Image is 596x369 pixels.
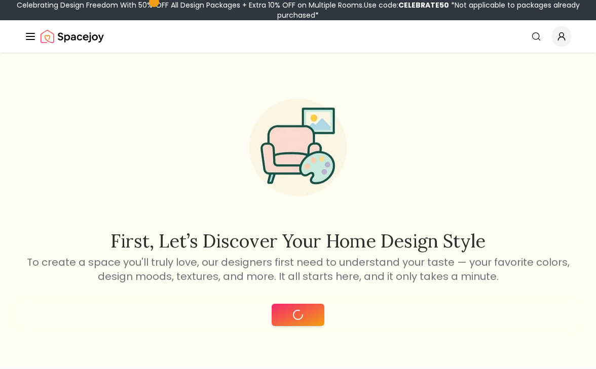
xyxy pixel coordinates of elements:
h2: First, let’s discover your home design style [8,231,588,251]
p: To create a space you'll truly love, our designers first need to understand your taste — your fav... [8,255,588,283]
img: Spacejoy Logo [41,26,104,47]
nav: Global [24,20,572,53]
img: Start Style Quiz Illustration [233,83,363,212]
a: Spacejoy [41,26,104,47]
